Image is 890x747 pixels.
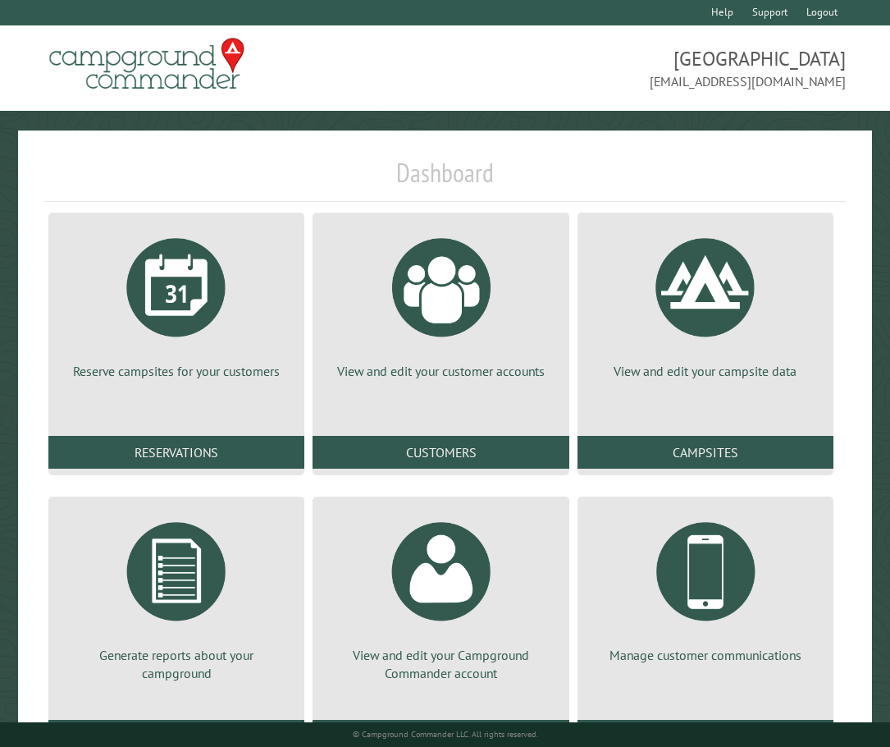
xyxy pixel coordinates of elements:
[332,646,549,683] p: View and edit your Campground Commander account
[597,362,814,380] p: View and edit your campsite data
[332,226,549,380] a: View and edit your customer accounts
[445,45,846,91] span: [GEOGRAPHIC_DATA] [EMAIL_ADDRESS][DOMAIN_NAME]
[68,362,285,380] p: Reserve campsites for your customers
[44,32,249,96] img: Campground Commander
[597,510,814,664] a: Manage customer communications
[597,226,814,380] a: View and edit your campsite data
[313,436,568,469] a: Customers
[332,510,549,683] a: View and edit your Campground Commander account
[44,157,846,202] h1: Dashboard
[332,362,549,380] p: View and edit your customer accounts
[48,436,304,469] a: Reservations
[68,646,285,683] p: Generate reports about your campground
[68,226,285,380] a: Reserve campsites for your customers
[577,436,833,469] a: Campsites
[68,510,285,683] a: Generate reports about your campground
[597,646,814,664] p: Manage customer communications
[353,729,538,740] small: © Campground Commander LLC. All rights reserved.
